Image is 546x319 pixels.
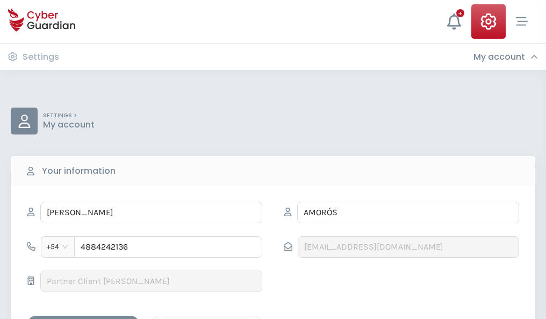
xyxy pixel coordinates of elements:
span: +54 [47,239,69,255]
div: + [456,9,464,17]
h3: Settings [23,52,59,62]
div: My account [473,52,538,62]
p: My account [43,119,95,130]
b: Your information [42,165,116,178]
h3: My account [473,52,525,62]
p: SETTINGS > [43,112,95,119]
